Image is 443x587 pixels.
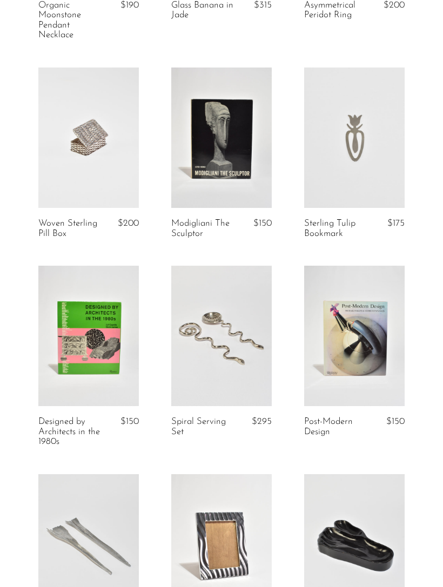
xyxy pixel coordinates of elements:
[120,1,139,10] span: $190
[253,219,272,228] span: $150
[171,1,235,21] a: Glass Banana in Jade
[38,219,102,239] a: Woven Sterling Pill Box
[304,1,368,21] a: Asymmetrical Peridot Ring
[387,219,405,228] span: $175
[304,219,368,239] a: Sterling Tulip Bookmark
[304,417,368,437] a: Post-Modern Design
[120,417,139,426] span: $150
[38,1,102,41] a: Organic Moonstone Pendant Necklace
[384,1,405,10] span: $200
[386,417,405,426] span: $150
[171,219,235,239] a: Modigliani The Sculptor
[254,1,272,10] span: $315
[118,219,139,228] span: $200
[38,417,102,447] a: Designed by Architects in the 1980s
[252,417,272,426] span: $295
[171,417,235,437] a: Spiral Serving Set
